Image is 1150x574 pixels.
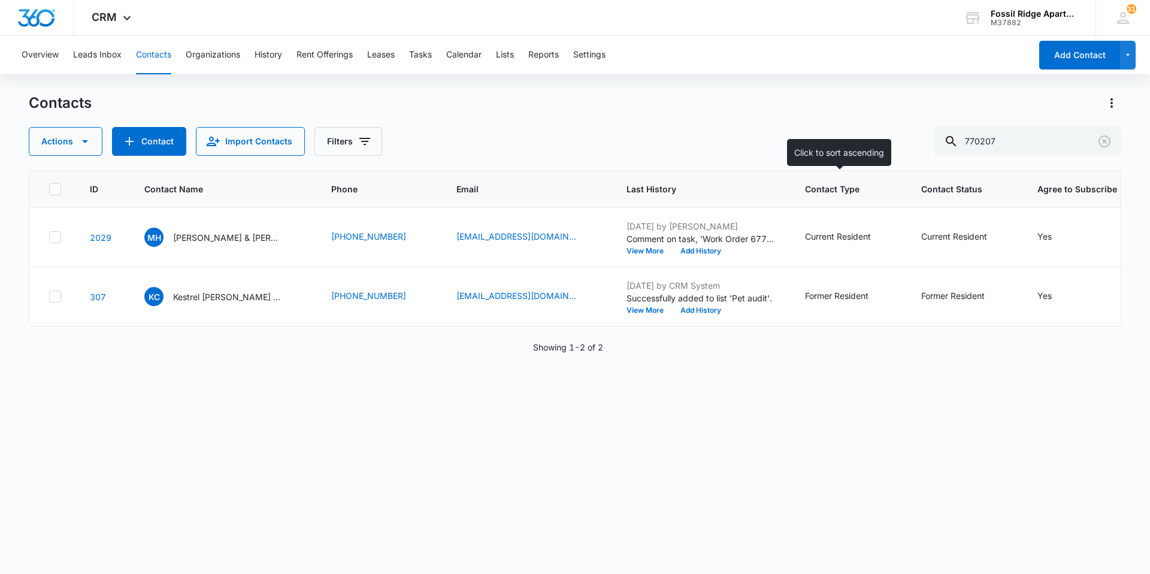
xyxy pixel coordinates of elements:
button: Calendar [446,36,482,74]
div: Click to sort ascending [787,139,891,166]
p: [DATE] by CRM System [627,279,776,292]
span: Contact Type [805,183,875,195]
div: Contact Type - Current Resident - Select to Edit Field [805,230,892,244]
a: Navigate to contact details page for Megan Hoover & Samuel Hoover [90,232,111,243]
div: Phone - (970) 222-6879 - Select to Edit Field [331,289,428,304]
div: Former Resident [921,289,985,302]
div: Email - kestrel8709@gmail.com - Select to Edit Field [456,289,598,304]
button: View More [627,307,672,314]
span: Contact Status [921,183,991,195]
p: Comment on task, 'Work Order 6770-207' "Toilet chain kinked and handle tightened. [PERSON_NAME] h... [627,232,776,245]
button: Add Contact [1039,41,1120,70]
button: Add History [672,307,730,314]
div: Yes [1037,289,1052,302]
button: Leases [367,36,395,74]
button: Rent Offerings [296,36,353,74]
a: [EMAIL_ADDRESS][DOMAIN_NAME] [456,230,576,243]
div: Contact Status - Former Resident - Select to Edit Field [921,289,1006,304]
button: Add History [672,247,730,255]
span: MH [144,228,164,247]
a: [PHONE_NUMBER] [331,230,406,243]
div: Yes [1037,230,1052,243]
span: Last History [627,183,759,195]
button: Clear [1095,132,1114,151]
button: Import Contacts [196,127,305,156]
div: Agree to Subscribe - Yes - Select to Edit Field [1037,230,1073,244]
button: Settings [573,36,606,74]
button: Organizations [186,36,240,74]
button: Contacts [136,36,171,74]
p: [DATE] by [PERSON_NAME] [627,220,776,232]
button: History [255,36,282,74]
div: Contact Name - Megan Hoover & Samuel Hoover - Select to Edit Field [144,228,302,247]
button: Actions [29,127,102,156]
p: Showing 1-2 of 2 [533,341,603,354]
input: Search Contacts [934,127,1121,156]
a: [PHONE_NUMBER] [331,289,406,302]
div: Current Resident [805,230,871,243]
div: account id [991,19,1078,27]
button: View More [627,247,672,255]
span: 31 [1127,4,1136,14]
span: Contact Name [144,183,285,195]
a: Navigate to contact details page for Kestrel Collins & Alyssa Hartshorn [90,292,106,302]
div: Contact Status - Current Resident - Select to Edit Field [921,230,1009,244]
div: Agree to Subscribe - Yes - Select to Edit Field [1037,289,1073,304]
button: Actions [1102,93,1121,113]
button: Reports [528,36,559,74]
button: Lists [496,36,514,74]
span: Email [456,183,580,195]
button: Leads Inbox [73,36,122,74]
div: Contact Type - Former Resident - Select to Edit Field [805,289,890,304]
div: Former Resident [805,289,868,302]
button: Tasks [409,36,432,74]
p: Successfully added to list 'Pet audit'. [627,292,776,304]
span: ID [90,183,98,195]
span: CRM [92,11,117,23]
div: Email - megan.hoover21@gmail.com - Select to Edit Field [456,230,598,244]
span: Phone [331,183,410,195]
button: Filters [314,127,382,156]
p: [PERSON_NAME] & [PERSON_NAME] [173,231,281,244]
div: Contact Name - Kestrel Collins & Alyssa Hartshorn - Select to Edit Field [144,287,302,306]
button: Add Contact [112,127,186,156]
div: notifications count [1127,4,1136,14]
div: Phone - (616) 312-3659 - Select to Edit Field [331,230,428,244]
h1: Contacts [29,94,92,112]
a: [EMAIL_ADDRESS][DOMAIN_NAME] [456,289,576,302]
span: Agree to Subscribe [1037,183,1117,195]
span: KC [144,287,164,306]
button: Overview [22,36,59,74]
p: Kestrel [PERSON_NAME] & [PERSON_NAME] [173,291,281,303]
div: account name [991,9,1078,19]
div: Current Resident [921,230,987,243]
